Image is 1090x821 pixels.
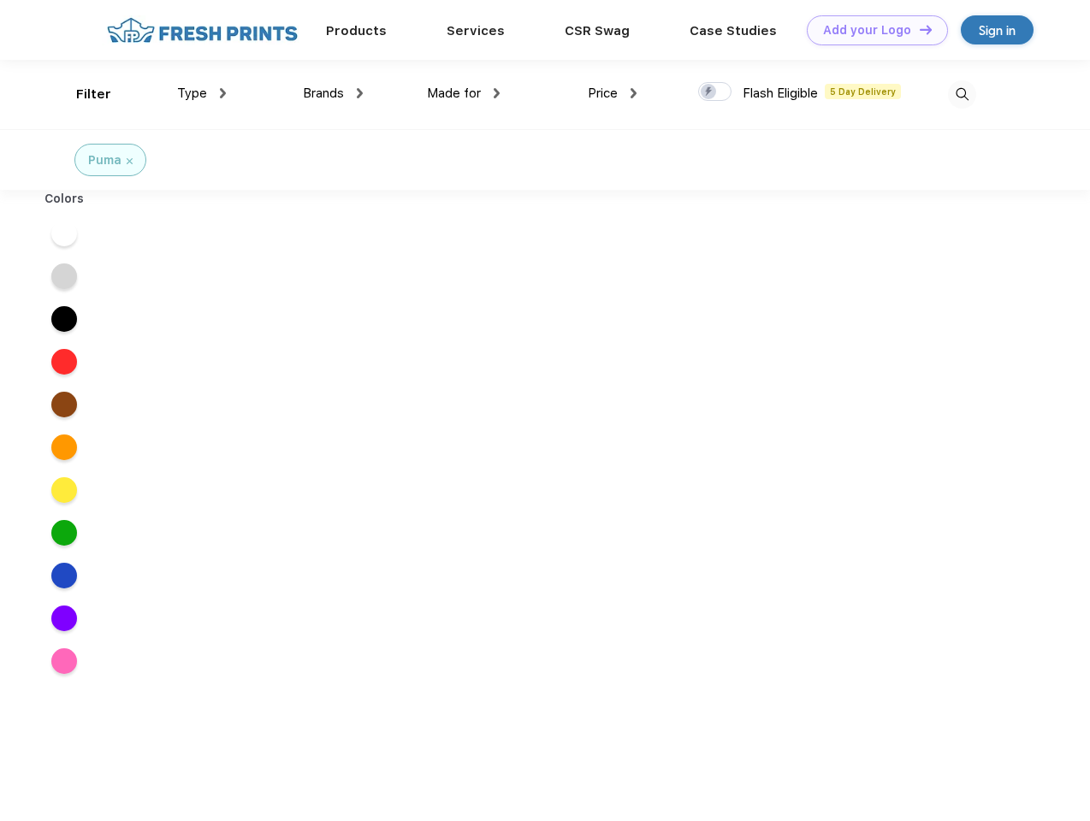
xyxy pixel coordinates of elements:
[494,88,500,98] img: dropdown.png
[76,85,111,104] div: Filter
[743,86,818,101] span: Flash Eligible
[127,158,133,164] img: filter_cancel.svg
[303,86,344,101] span: Brands
[979,21,1016,40] div: Sign in
[447,23,505,38] a: Services
[102,15,303,45] img: fo%20logo%202.webp
[588,86,618,101] span: Price
[357,88,363,98] img: dropdown.png
[825,84,901,99] span: 5 Day Delivery
[961,15,1034,44] a: Sign in
[565,23,630,38] a: CSR Swag
[32,190,98,208] div: Colors
[88,151,121,169] div: Puma
[177,86,207,101] span: Type
[631,88,637,98] img: dropdown.png
[920,25,932,34] img: DT
[427,86,481,101] span: Made for
[220,88,226,98] img: dropdown.png
[326,23,387,38] a: Products
[823,23,911,38] div: Add your Logo
[948,80,976,109] img: desktop_search.svg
